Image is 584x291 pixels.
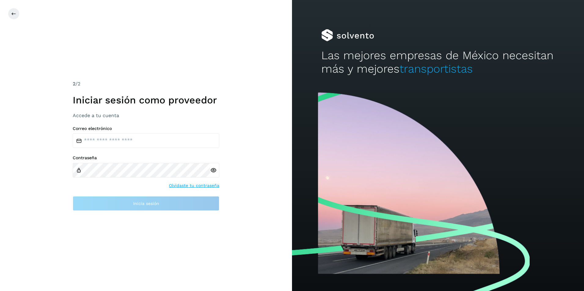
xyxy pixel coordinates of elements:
[73,126,219,131] label: Correo electrónico
[73,94,219,106] h1: Iniciar sesión como proveedor
[73,155,219,160] label: Contraseña
[73,113,219,118] h3: Accede a tu cuenta
[400,62,473,75] span: transportistas
[73,80,219,88] div: /2
[133,201,159,206] span: Inicia sesión
[169,182,219,189] a: Olvidaste tu contraseña
[73,196,219,211] button: Inicia sesión
[73,81,75,87] span: 2
[321,49,555,76] h2: Las mejores empresas de México necesitan más y mejores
